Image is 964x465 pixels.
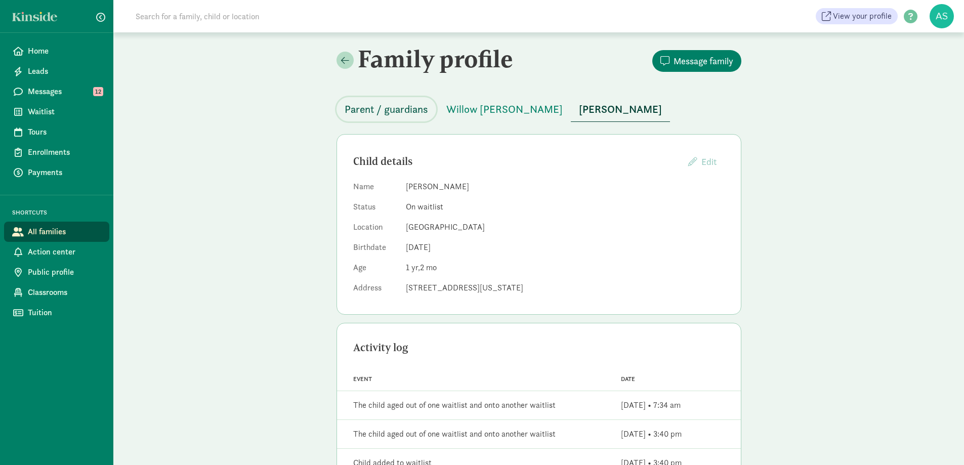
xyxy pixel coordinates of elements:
dd: [STREET_ADDRESS][US_STATE] [406,282,725,294]
div: The child aged out of one waitlist and onto another waitlist [353,428,556,440]
a: Messages 12 [4,81,109,102]
button: Parent / guardians [337,97,436,121]
div: Child details [353,153,680,170]
span: Date [621,375,635,383]
a: All families [4,222,109,242]
div: [DATE] • 3:40 pm [621,428,682,440]
a: Payments [4,162,109,183]
span: Messages [28,86,101,98]
div: Activity log [353,340,725,356]
span: Edit [701,156,717,167]
input: Search for a family, child or location [130,6,413,26]
span: Waitlist [28,106,101,118]
span: 2 [420,262,437,273]
span: Leads [28,65,101,77]
a: Willow [PERSON_NAME] [438,104,571,115]
a: Waitlist [4,102,109,122]
div: [DATE] • 7:34 am [621,399,681,411]
span: Enrollments [28,146,101,158]
dt: Birthdate [353,241,398,258]
iframe: Chat Widget [913,416,964,465]
dt: Status [353,201,398,217]
span: [PERSON_NAME] [579,101,662,117]
a: Enrollments [4,142,109,162]
span: 1 [406,262,420,273]
span: Tours [28,126,101,138]
span: Public profile [28,266,101,278]
span: Message family [674,54,733,68]
dt: Name [353,181,398,197]
button: Edit [680,151,725,173]
a: Classrooms [4,282,109,303]
span: Willow [PERSON_NAME] [446,101,563,117]
dd: [PERSON_NAME] [406,181,725,193]
a: Home [4,41,109,61]
span: Tuition [28,307,101,319]
a: Leads [4,61,109,81]
button: [PERSON_NAME] [571,97,670,122]
div: The child aged out of one waitlist and onto another waitlist [353,399,556,411]
span: 12 [93,87,103,96]
button: Willow [PERSON_NAME] [438,97,571,121]
dt: Age [353,262,398,278]
span: All families [28,226,101,238]
button: Message family [652,50,741,72]
span: Parent / guardians [345,101,428,117]
a: Tours [4,122,109,142]
a: Action center [4,242,109,262]
a: Parent / guardians [337,104,436,115]
a: View your profile [816,8,898,24]
a: [PERSON_NAME] [571,104,670,115]
span: Event [353,375,372,383]
span: Action center [28,246,101,258]
a: Tuition [4,303,109,323]
span: Home [28,45,101,57]
dd: On waitlist [406,201,725,213]
span: [DATE] [406,242,431,252]
dd: [GEOGRAPHIC_DATA] [406,221,725,233]
dt: Address [353,282,398,298]
dt: Location [353,221,398,237]
span: View your profile [833,10,892,22]
a: Public profile [4,262,109,282]
span: Payments [28,166,101,179]
span: Classrooms [28,286,101,299]
h2: Family profile [337,45,537,73]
